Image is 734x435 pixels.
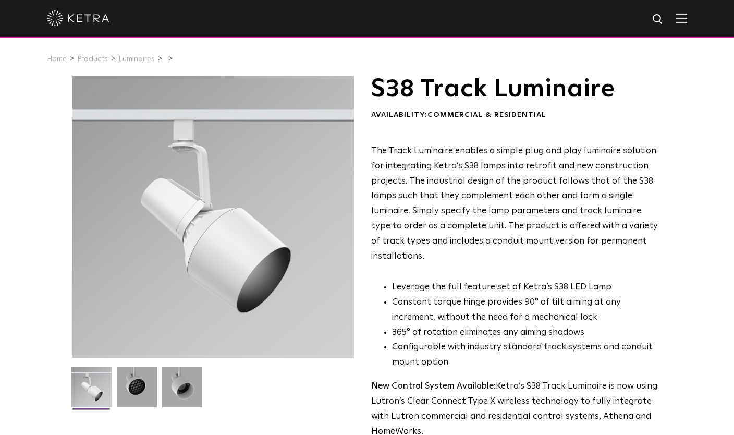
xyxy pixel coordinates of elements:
[371,147,658,261] span: The Track Luminaire enables a simple plug and play luminaire solution for integrating Ketra’s S38...
[427,111,546,118] span: Commercial & Residential
[392,295,658,325] li: Constant torque hinge provides 90° of tilt aiming at any increment, without the need for a mechan...
[71,367,112,415] img: S38-Track-Luminaire-2021-Web-Square
[652,13,665,26] img: search icon
[47,10,109,26] img: ketra-logo-2019-white
[77,55,108,63] a: Products
[392,340,658,370] li: Configurable with industry standard track systems and conduit mount option
[371,76,658,102] h1: S38 Track Luminaire
[392,325,658,341] li: 365° of rotation eliminates any aiming shadows
[392,280,658,295] li: Leverage the full feature set of Ketra’s S38 LED Lamp
[162,367,202,415] img: 9e3d97bd0cf938513d6e
[118,55,155,63] a: Luminaires
[117,367,157,415] img: 3b1b0dc7630e9da69e6b
[371,110,658,120] div: Availability:
[47,55,67,63] a: Home
[676,13,687,23] img: Hamburger%20Nav.svg
[371,382,496,391] strong: New Control System Available:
